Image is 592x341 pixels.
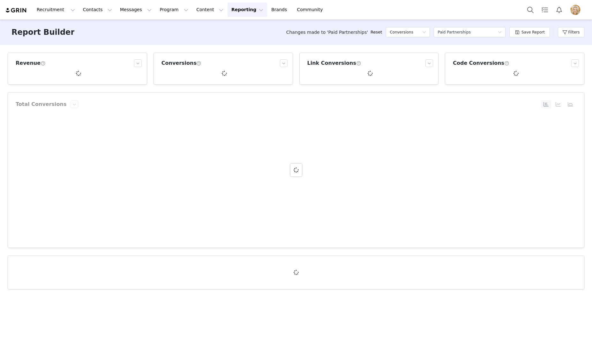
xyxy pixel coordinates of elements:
[509,27,550,37] button: Save Report
[570,5,581,15] img: 57e6ff3d-1b6d-468a-ba86-2bd98c03db29.jpg
[5,7,27,13] img: grin logo
[293,3,330,17] a: Community
[390,27,413,37] h5: Conversions
[79,3,116,17] button: Contacts
[267,3,293,17] a: Brands
[161,59,201,67] h3: Conversions
[523,3,537,17] button: Search
[538,3,552,17] a: Tasks
[566,5,587,15] button: Profile
[422,30,426,35] i: icon: down
[116,3,155,17] button: Messages
[307,59,361,67] h3: Link Conversions
[11,26,74,38] h3: Report Builder
[438,27,471,37] div: Paid Partnerships
[8,256,584,289] article: Conversions
[558,27,584,37] button: Filters
[16,59,45,67] h3: Revenue
[33,3,79,17] button: Recruitment
[192,3,227,17] button: Content
[371,29,382,35] a: Reset
[286,29,368,36] span: Changes made to 'Paid Partnerships'
[228,3,267,17] button: Reporting
[552,3,566,17] button: Notifications
[156,3,192,17] button: Program
[453,59,509,67] h3: Code Conversions
[498,30,502,35] i: icon: down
